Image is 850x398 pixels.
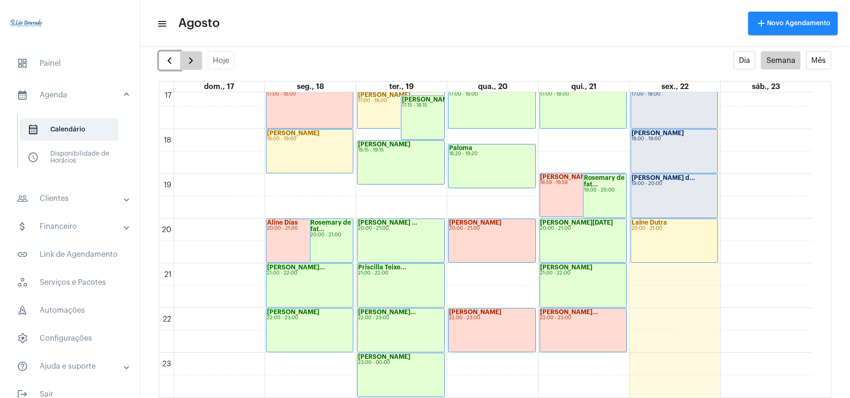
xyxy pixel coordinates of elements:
strong: Rosemary de fat... [584,175,625,187]
mat-icon: sidenav icon [157,18,166,29]
mat-expansion-panel-header: sidenav iconClientes [6,187,140,210]
div: 22 [162,315,174,323]
span: sidenav icon [17,305,28,316]
strong: [PERSON_NAME] [358,141,410,147]
strong: [PERSON_NAME] [449,220,501,226]
a: 22 de agosto de 2025 [660,82,690,92]
div: 17:15 - 18:15 [402,103,444,108]
strong: [PERSON_NAME] [449,309,501,315]
button: Semana Anterior [159,51,181,70]
span: sidenav icon [28,152,39,163]
span: Calendário [20,118,119,141]
div: 21:00 - 22:00 [267,271,352,276]
div: 17 [163,91,174,100]
button: Próximo Semana [180,51,202,70]
a: 18 de agosto de 2025 [295,82,326,92]
div: 18 [162,136,174,144]
div: 20:00 - 21:00 [449,226,534,231]
div: 18:20 - 19:20 [449,151,534,157]
span: Configurações [9,327,130,350]
button: Hoje [208,51,235,69]
div: 20:00 - 21:00 [311,233,353,238]
strong: [DEMOGRAPHIC_DATA][PERSON_NAME] [358,85,430,98]
strong: [PERSON_NAME] [267,130,319,136]
div: 20:00 - 21:00 [541,226,626,231]
div: 23:00 - 00:00 [358,360,443,365]
div: 17:00 - 18:00 [267,92,352,97]
mat-icon: add [756,18,767,29]
strong: [PERSON_NAME] [358,354,410,360]
button: Semana [761,51,801,69]
strong: Paloma [449,145,472,151]
button: Mês [806,51,831,69]
strong: [PERSON_NAME] [541,264,593,270]
div: 17:00 - 18:00 [541,92,626,97]
mat-icon: sidenav icon [17,361,28,372]
div: 19:00 - 20:00 [632,181,717,186]
span: Serviços e Pacotes [9,271,130,294]
div: 22:00 - 23:00 [267,316,352,321]
div: 21:00 - 22:00 [358,271,443,276]
strong: [PERSON_NAME] d... [632,175,695,181]
mat-expansion-panel-header: sidenav iconAgenda [6,80,140,110]
img: 4c910ca3-f26c-c648-53c7-1a2041c6e520.jpg [7,5,45,42]
strong: Priscilla Teixe... [358,264,406,270]
div: 21 [163,270,174,279]
span: Novo Agendamento [756,20,830,27]
mat-panel-title: Agenda [17,89,125,101]
button: Dia [734,51,756,69]
span: Agosto [178,16,220,31]
mat-panel-title: Clientes [17,193,125,204]
strong: LaÍne Dutra [632,220,667,226]
span: Disponibilidade de Horários [20,146,119,169]
span: Automações [9,299,130,322]
div: 20:00 - 21:00 [267,226,352,231]
strong: [PERSON_NAME][DATE] [541,220,613,226]
a: 19 de agosto de 2025 [387,82,415,92]
strong: [PERSON_NAME]... [267,264,325,270]
strong: Rosemary de fat... [311,220,351,232]
span: sidenav icon [17,277,28,288]
div: 18:15 - 19:15 [358,148,443,153]
div: 20 [161,226,174,234]
strong: [PERSON_NAME] [402,96,454,103]
mat-expansion-panel-header: sidenav iconFinanceiro [6,215,140,238]
div: 20:00 - 21:00 [632,226,717,231]
div: 22:00 - 23:00 [358,316,443,321]
strong: [PERSON_NAME] ... [358,220,417,226]
div: 21:00 - 22:00 [541,271,626,276]
div: 17:00 - 18:00 [449,92,534,97]
strong: [PERSON_NAME] [541,174,593,180]
div: 18:00 - 19:00 [267,137,352,142]
div: 18:59 - 19:59 [541,180,626,185]
span: sidenav icon [17,58,28,69]
div: 19 [162,181,174,189]
div: 17:00 - 18:00 [632,92,717,97]
span: Link de Agendamento [9,243,130,266]
span: sidenav icon [28,124,39,135]
span: Painel [9,52,130,75]
mat-panel-title: Financeiro [17,221,125,232]
mat-expansion-panel-header: sidenav iconAjuda e suporte [6,355,140,377]
div: 22:00 - 23:00 [541,316,626,321]
mat-icon: sidenav icon [17,249,28,260]
strong: Aline Días [267,220,298,226]
span: sidenav icon [17,333,28,344]
div: 17:00 - 18:00 [358,98,443,103]
mat-panel-title: Ajuda e suporte [17,361,125,372]
strong: [PERSON_NAME]... [358,309,416,315]
div: 20:00 - 21:00 [358,226,443,231]
div: 18:00 - 19:00 [632,137,717,142]
strong: [PERSON_NAME] [267,309,319,315]
button: Novo Agendamento [748,12,838,35]
mat-icon: sidenav icon [17,193,28,204]
div: sidenav iconAgenda [6,110,140,182]
strong: [PERSON_NAME]... [541,309,598,315]
a: 20 de agosto de 2025 [476,82,509,92]
div: 22:00 - 23:00 [449,316,534,321]
mat-icon: sidenav icon [17,89,28,101]
div: 23 [161,360,174,368]
a: 23 de agosto de 2025 [751,82,782,92]
a: 17 de agosto de 2025 [202,82,236,92]
a: 21 de agosto de 2025 [569,82,598,92]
